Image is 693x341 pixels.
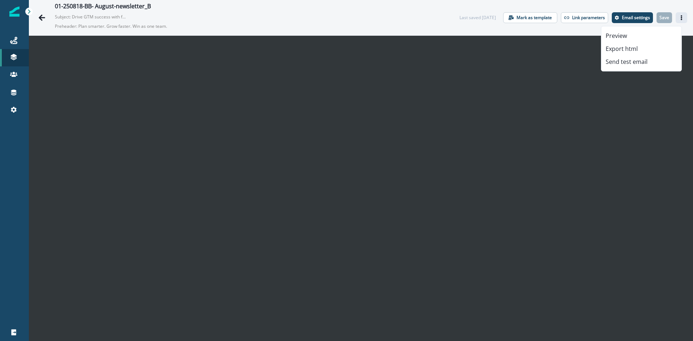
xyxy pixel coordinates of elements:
[55,11,127,20] p: Subject: Drive GTM success with fresh resources for team alignment
[517,15,552,20] p: Mark as template
[601,29,681,42] button: Preview
[561,12,608,23] button: Link parameters
[9,6,19,17] img: Inflection
[622,15,650,20] p: Email settings
[601,42,681,55] button: Export html
[659,15,669,20] p: Save
[657,12,672,23] button: Save
[601,55,681,68] button: Send test email
[55,20,235,32] p: Preheader: Plan smarter. Grow faster. Win as one team.
[572,15,605,20] p: Link parameters
[35,10,49,25] button: Go back
[676,12,687,23] button: Actions
[503,12,557,23] button: Mark as template
[55,3,151,11] div: 01-250818-BB- August-newsletter_B
[459,14,496,21] div: Last saved [DATE]
[612,12,653,23] button: Settings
